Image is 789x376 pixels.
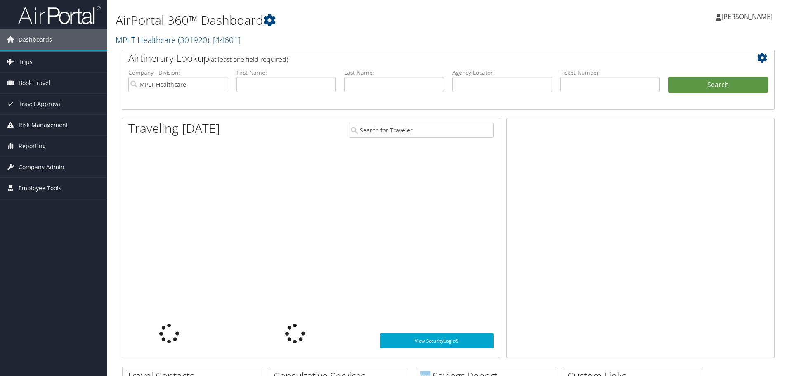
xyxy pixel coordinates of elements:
[380,333,494,348] a: View SecurityLogic®
[19,178,61,199] span: Employee Tools
[209,34,241,45] span: , [ 44601 ]
[128,120,220,137] h1: Traveling [DATE]
[716,4,781,29] a: [PERSON_NAME]
[349,123,494,138] input: Search for Traveler
[19,94,62,114] span: Travel Approval
[560,69,660,77] label: Ticket Number:
[18,5,101,25] img: airportal-logo.png
[116,34,241,45] a: MPLT Healthcare
[19,157,64,177] span: Company Admin
[344,69,444,77] label: Last Name:
[209,55,288,64] span: (at least one field required)
[19,73,50,93] span: Book Travel
[19,52,33,72] span: Trips
[128,69,228,77] label: Company - Division:
[19,136,46,156] span: Reporting
[128,51,713,65] h2: Airtinerary Lookup
[721,12,772,21] span: [PERSON_NAME]
[19,115,68,135] span: Risk Management
[116,12,559,29] h1: AirPortal 360™ Dashboard
[19,29,52,50] span: Dashboards
[452,69,552,77] label: Agency Locator:
[178,34,209,45] span: ( 301920 )
[668,77,768,93] button: Search
[236,69,336,77] label: First Name:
